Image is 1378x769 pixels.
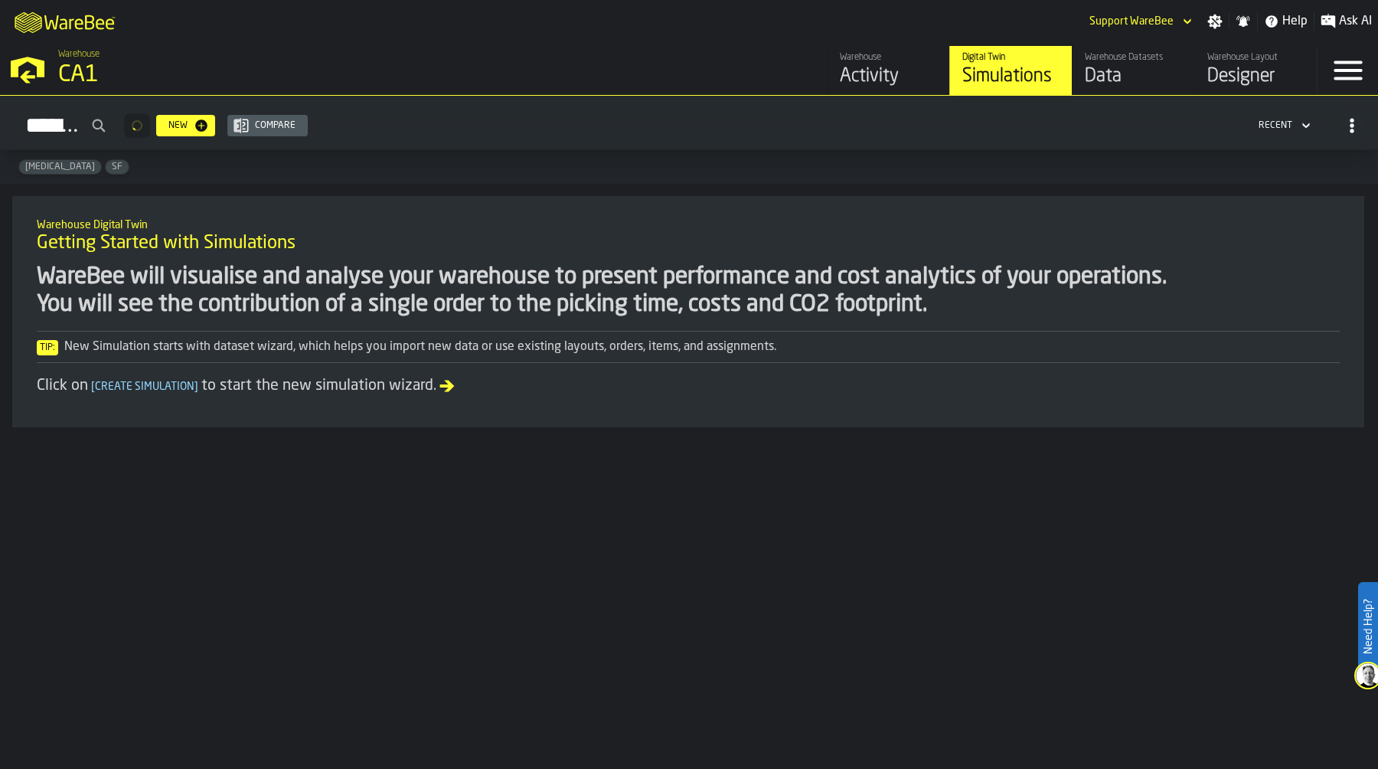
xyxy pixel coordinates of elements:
[91,381,95,392] span: [
[1339,12,1372,31] span: Ask AI
[37,216,1340,231] h2: Sub Title
[37,231,296,256] span: Getting Started with Simulations
[1207,64,1305,89] div: Designer
[37,338,1340,356] div: New Simulation starts with dataset wizard, which helps you import new data or use existing layout...
[1229,14,1257,29] label: button-toggle-Notifications
[118,113,156,138] div: ButtonLoadMore-Loading...-Prev-First-Last
[1259,120,1292,131] div: DropdownMenuValue-4
[88,381,201,392] span: Create Simulation
[1252,116,1314,135] div: DropdownMenuValue-4
[1083,12,1195,31] div: DropdownMenuValue-Support WareBee
[962,52,1060,63] div: Digital Twin
[249,120,302,131] div: Compare
[962,64,1060,89] div: Simulations
[840,52,937,63] div: Warehouse
[24,208,1352,263] div: title-Getting Started with Simulations
[1360,584,1376,669] label: Need Help?
[37,375,1340,397] div: Click on to start the new simulation wizard.
[949,46,1072,95] a: link-to-/wh/i/76e2a128-1b54-4d66-80d4-05ae4c277723/simulations
[19,162,101,172] span: Enteral
[37,340,58,355] span: Tip:
[1072,46,1194,95] a: link-to-/wh/i/76e2a128-1b54-4d66-80d4-05ae4c277723/data
[162,120,194,131] div: New
[827,46,949,95] a: link-to-/wh/i/76e2a128-1b54-4d66-80d4-05ae4c277723/feed/
[1318,46,1378,95] label: button-toggle-Menu
[156,115,215,136] button: button-New
[1194,46,1317,95] a: link-to-/wh/i/76e2a128-1b54-4d66-80d4-05ae4c277723/designer
[1089,15,1174,28] div: DropdownMenuValue-Support WareBee
[1282,12,1308,31] span: Help
[840,64,937,89] div: Activity
[1085,52,1182,63] div: Warehouse Datasets
[37,263,1340,319] div: WareBee will visualise and analyse your warehouse to present performance and cost analytics of yo...
[12,196,1364,427] div: ItemListCard-
[1314,12,1378,31] label: button-toggle-Ask AI
[1258,12,1314,31] label: button-toggle-Help
[1085,64,1182,89] div: Data
[227,115,308,136] button: button-Compare
[58,49,100,60] span: Warehouse
[106,162,129,172] span: SF
[1207,52,1305,63] div: Warehouse Layout
[1201,14,1229,29] label: button-toggle-Settings
[194,381,198,392] span: ]
[58,61,472,89] div: CA1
